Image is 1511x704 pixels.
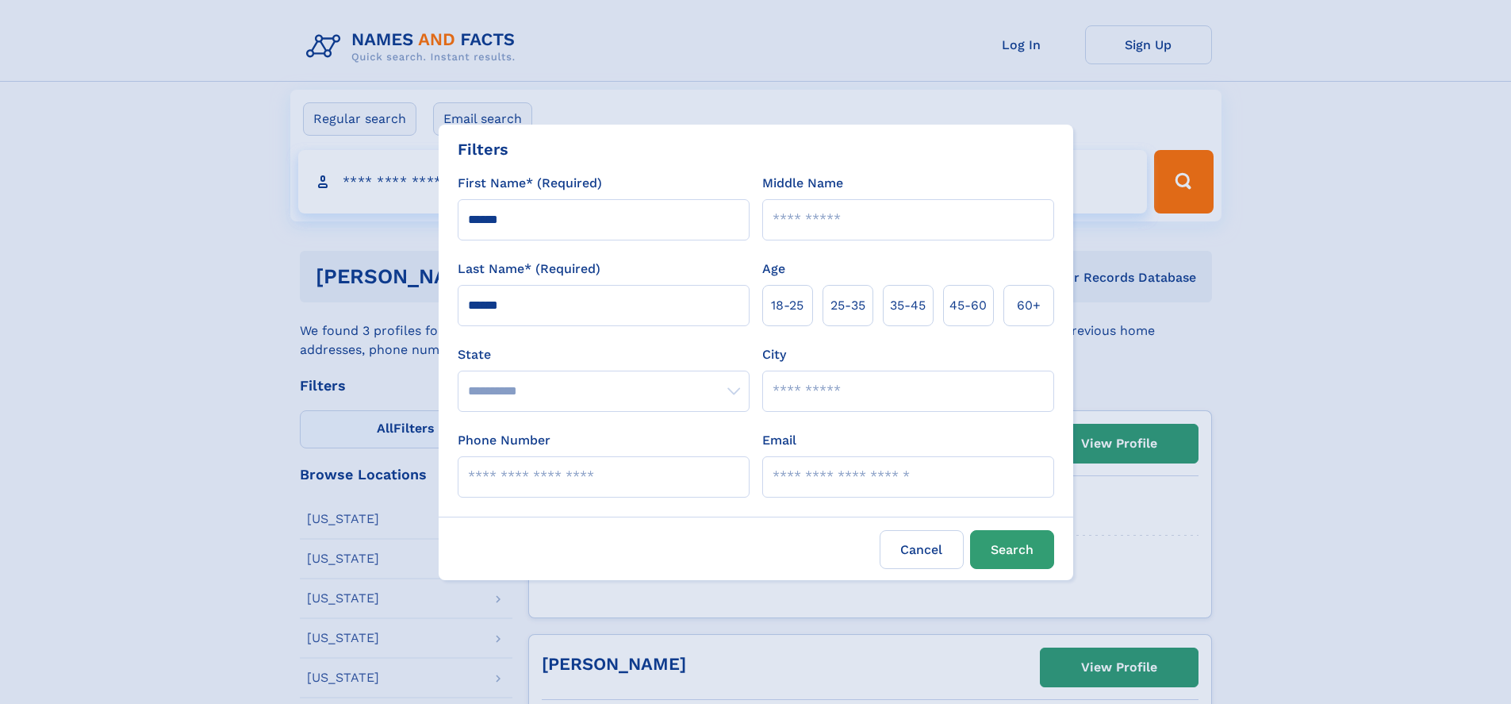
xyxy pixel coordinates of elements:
[830,296,865,315] span: 25‑35
[762,345,786,364] label: City
[458,174,602,193] label: First Name* (Required)
[1017,296,1041,315] span: 60+
[762,260,785,279] label: Age
[949,296,987,315] span: 45‑60
[458,345,750,364] label: State
[458,137,508,161] div: Filters
[880,530,964,569] label: Cancel
[458,431,550,450] label: Phone Number
[970,530,1054,569] button: Search
[458,260,600,279] label: Last Name* (Required)
[762,174,843,193] label: Middle Name
[762,431,796,450] label: Email
[890,296,926,315] span: 35‑45
[771,296,803,315] span: 18‑25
